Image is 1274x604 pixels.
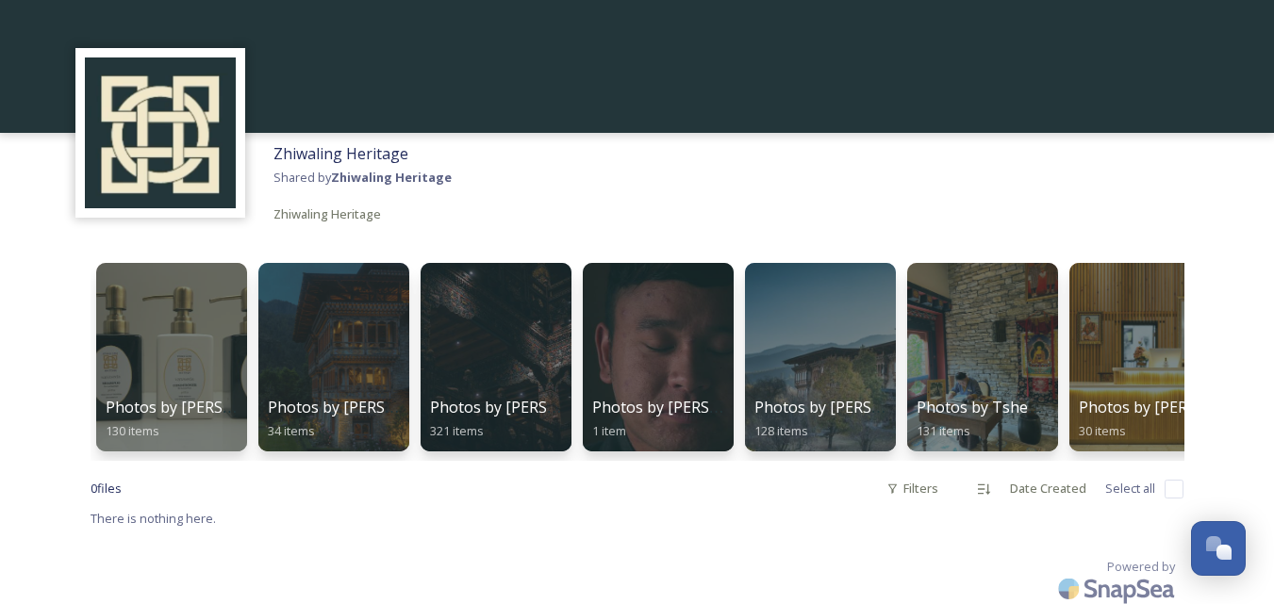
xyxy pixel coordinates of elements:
span: 130 items [106,422,159,439]
span: Photos by [PERSON_NAME] [754,397,951,417]
button: Open Chat [1191,521,1246,576]
img: Screenshot%202025-04-29%20at%2011.05.50.png [85,57,236,208]
a: Photos by [PERSON_NAME]130 items [91,253,253,451]
div: Date Created [1001,470,1096,507]
span: 1 item [592,422,626,439]
a: Photos by [PERSON_NAME]128 items [739,253,902,451]
span: 131 items [917,422,970,439]
span: Photos by [PERSON_NAME] and [PERSON_NAME] [268,397,619,417]
span: Zhiwaling Heritage [273,143,408,164]
span: Shared by [273,169,452,186]
span: Photos by [PERSON_NAME] [106,397,302,417]
a: Photos by [PERSON_NAME]321 items [415,253,577,451]
strong: Zhiwaling Heritage [331,169,452,186]
span: Photos by [PERSON_NAME] (Video) [592,397,841,417]
a: Photos by [PERSON_NAME] and [PERSON_NAME]34 items [253,253,415,451]
span: 0 file s [91,480,122,498]
span: Powered by [1107,558,1175,576]
a: Photos by [PERSON_NAME] (Video)1 item [577,253,739,451]
div: Filters [877,470,948,507]
span: Photos by Tshering [917,397,1057,417]
span: 34 items [268,422,315,439]
span: 321 items [430,422,484,439]
a: Photos by Tshering131 items [902,253,1064,451]
span: Photos by [PERSON_NAME] [430,397,626,417]
span: 30 items [1079,422,1126,439]
a: Photos by [PERSON_NAME]30 items [1064,253,1226,451]
span: Select all [1105,480,1155,498]
span: Zhiwaling Heritage [273,205,381,222]
span: 128 items [754,422,808,439]
a: Zhiwaling Heritage [273,203,381,225]
span: There is nothing here. [91,510,216,527]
